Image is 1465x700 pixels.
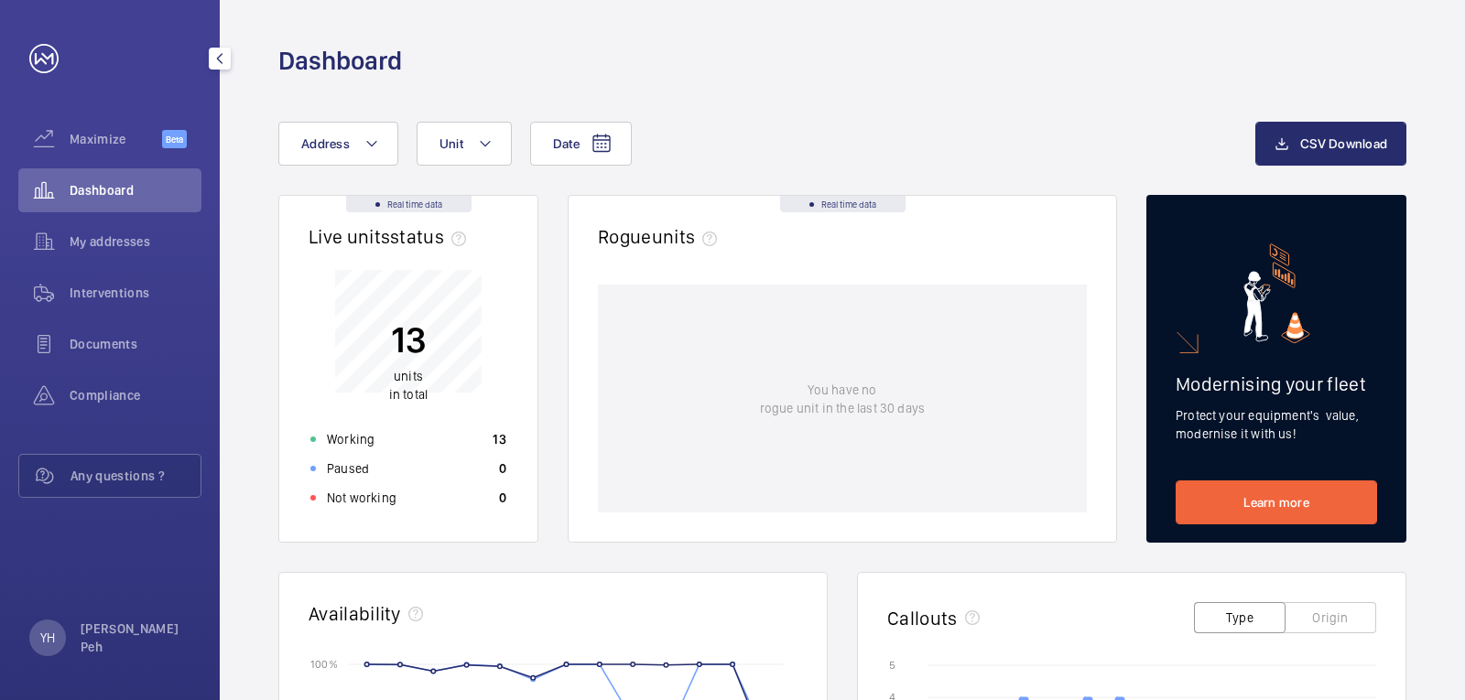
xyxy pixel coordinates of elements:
p: 0 [499,459,506,478]
p: in total [389,367,428,404]
span: status [390,225,473,248]
span: Maximize [70,130,162,148]
p: Not working [327,489,396,507]
button: Address [278,122,398,166]
h2: Rogue [598,225,724,248]
span: units [394,369,423,383]
button: Unit [417,122,512,166]
div: Real time data [346,196,472,212]
p: 13 [493,430,506,448]
h1: Dashboard [278,44,402,78]
h2: Live units [309,225,473,248]
span: Interventions [70,284,201,302]
span: Address [301,136,350,151]
span: My addresses [70,232,201,251]
span: Unit [439,136,463,151]
span: CSV Download [1300,136,1387,151]
h2: Modernising your fleet [1176,372,1377,395]
span: Date [553,136,580,151]
button: Date [530,122,632,166]
text: 5 [889,659,895,672]
p: Paused [327,459,369,478]
button: CSV Download [1255,122,1406,166]
a: Learn more [1176,480,1377,524]
p: You have no rogue unit in the last 30 days [760,381,925,417]
img: marketing-card.svg [1243,243,1310,343]
span: Beta [162,130,187,148]
h2: Callouts [887,607,958,630]
p: [PERSON_NAME] Peh [81,619,190,656]
span: Dashboard [70,181,201,199]
h2: Availability [309,602,401,625]
span: Any questions ? [71,467,201,485]
div: Real time data [780,196,906,212]
p: 13 [389,317,428,362]
p: Working [327,430,374,448]
span: Compliance [70,386,201,404]
span: units [652,225,725,248]
text: 100 % [310,657,338,670]
p: 0 [499,489,506,507]
p: YH [40,629,55,647]
button: Type [1194,602,1286,633]
p: Protect your equipment's value, modernise it with us! [1176,406,1377,443]
button: Origin [1285,602,1376,633]
span: Documents [70,335,201,353]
